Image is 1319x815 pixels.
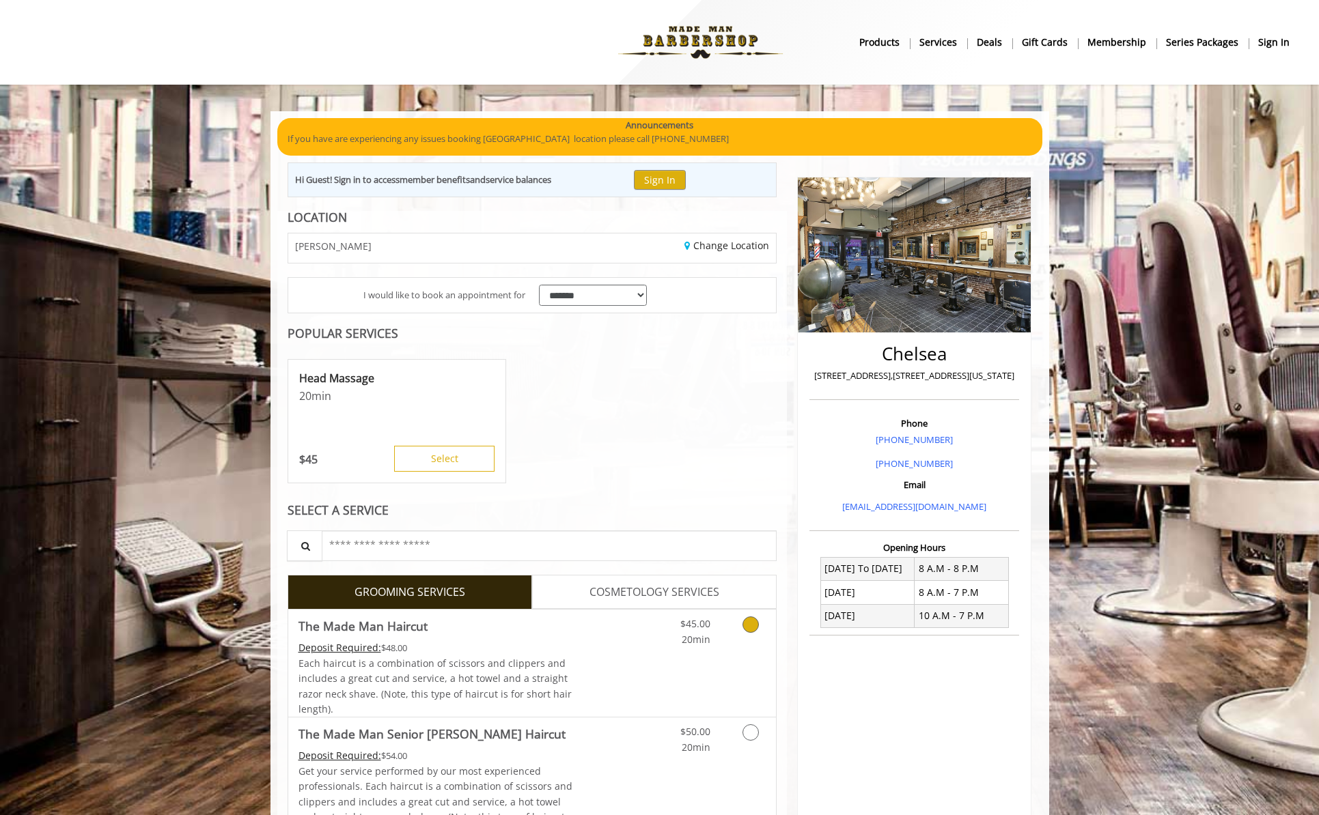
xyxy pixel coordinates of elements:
b: Series packages [1166,35,1238,50]
a: [PHONE_NUMBER] [876,433,953,446]
b: Membership [1087,35,1146,50]
p: 45 [299,452,318,467]
img: Made Man Barbershop logo [607,5,794,80]
a: Series packagesSeries packages [1156,32,1249,52]
span: 20min [682,741,710,754]
div: $54.00 [298,748,573,763]
div: Hi Guest! Sign in to access and [295,173,551,187]
b: products [859,35,900,50]
td: [DATE] [820,604,915,627]
a: [PHONE_NUMBER] [876,457,953,470]
b: Announcements [626,118,693,132]
td: 8 A.M - 8 P.M [915,557,1009,580]
span: $45.00 [680,617,710,630]
span: [PERSON_NAME] [295,241,372,251]
button: Select [394,446,495,472]
span: This service needs some Advance to be paid before we block your appointment [298,749,381,762]
b: sign in [1258,35,1290,50]
span: $ [299,452,305,467]
p: 20 [299,388,495,403]
div: SELECT A SERVICE [288,504,777,517]
a: sign insign in [1249,32,1299,52]
h3: Email [813,480,1016,489]
h2: Chelsea [813,344,1016,364]
a: DealsDeals [967,32,1012,52]
span: 20min [682,633,710,646]
a: Productsproducts [850,32,910,52]
span: Each haircut is a combination of scissors and clippers and includes a great cut and service, a ho... [298,657,572,715]
b: The Made Man Haircut [298,616,428,635]
a: Change Location [684,239,769,252]
b: LOCATION [288,209,347,225]
a: [EMAIL_ADDRESS][DOMAIN_NAME] [842,500,986,513]
b: POPULAR SERVICES [288,325,398,341]
button: Service Search [287,530,322,561]
p: Head Massage [299,371,495,386]
a: MembershipMembership [1078,32,1156,52]
span: This service needs some Advance to be paid before we block your appointment [298,641,381,654]
td: 10 A.M - 7 P.M [915,604,1009,627]
span: min [311,388,331,403]
b: gift cards [1022,35,1068,50]
span: GROOMING SERVICES [355,584,465,601]
h3: Phone [813,418,1016,428]
b: member benefits [400,173,470,186]
b: Deals [977,35,1002,50]
b: service balances [486,173,551,186]
td: [DATE] To [DATE] [820,557,915,580]
p: [STREET_ADDRESS],[STREET_ADDRESS][US_STATE] [813,369,1016,383]
button: Sign In [634,170,686,190]
a: Gift cardsgift cards [1012,32,1078,52]
h3: Opening Hours [809,543,1019,552]
b: Services [919,35,957,50]
span: $50.00 [680,725,710,738]
span: I would like to book an appointment for [363,288,525,302]
td: [DATE] [820,581,915,604]
a: ServicesServices [910,32,967,52]
b: The Made Man Senior [PERSON_NAME] Haircut [298,724,566,743]
span: COSMETOLOGY SERVICES [589,584,719,601]
td: 8 A.M - 7 P.M [915,581,1009,604]
p: If you have are experiencing any issues booking [GEOGRAPHIC_DATA] location please call [PHONE_NUM... [288,132,1032,146]
div: $48.00 [298,640,573,655]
